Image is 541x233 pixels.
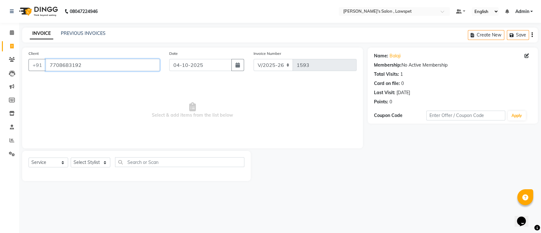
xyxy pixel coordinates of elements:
[401,80,404,87] div: 0
[46,59,160,71] input: Search by Name/Mobile/Email/Code
[374,71,399,78] div: Total Visits:
[29,59,46,71] button: +91
[508,111,526,120] button: Apply
[29,79,357,142] span: Select & add items from the list below
[169,51,178,56] label: Date
[115,157,244,167] input: Search or Scan
[374,80,400,87] div: Card on file:
[390,99,392,105] div: 0
[374,112,427,119] div: Coupon Code
[374,89,395,96] div: Last Visit:
[70,3,98,20] b: 08047224946
[514,208,535,227] iframe: chat widget
[16,3,60,20] img: logo
[515,8,529,15] span: Admin
[374,53,388,59] div: Name:
[507,30,529,40] button: Save
[396,89,410,96] div: [DATE]
[400,71,403,78] div: 1
[426,111,505,120] input: Enter Offer / Coupon Code
[374,62,402,68] div: Membership:
[374,99,388,105] div: Points:
[374,62,531,68] div: No Active Membership
[390,53,401,59] a: Balaji
[468,30,504,40] button: Create New
[30,28,53,39] a: INVOICE
[29,51,39,56] label: Client
[254,51,281,56] label: Invoice Number
[61,30,106,36] a: PREVIOUS INVOICES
